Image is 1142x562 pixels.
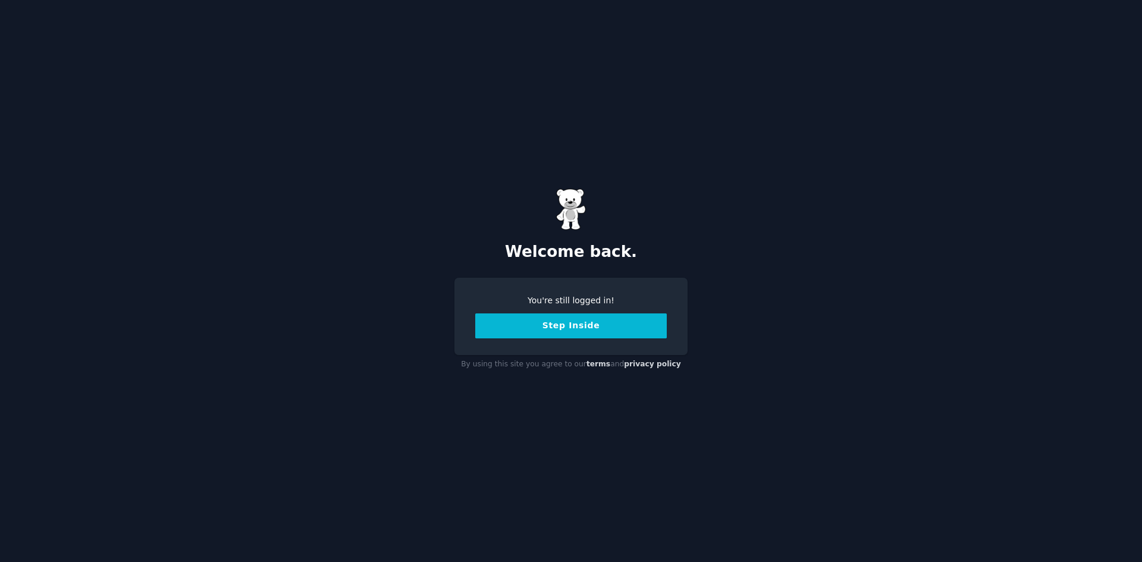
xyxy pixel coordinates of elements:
a: terms [586,360,610,368]
button: Step Inside [475,313,667,338]
a: privacy policy [624,360,681,368]
h2: Welcome back. [454,243,688,262]
div: By using this site you agree to our and [454,355,688,374]
img: Gummy Bear [556,189,586,230]
a: Step Inside [475,321,667,330]
div: You're still logged in! [475,294,667,307]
